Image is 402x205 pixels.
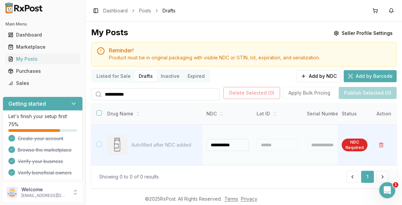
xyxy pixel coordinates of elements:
button: Marketplace [3,42,83,52]
img: Drug Image [107,135,127,155]
div: My Posts [8,56,77,62]
button: My Posts [3,54,83,64]
img: User avatar [7,187,17,198]
a: Purchases [5,65,80,77]
span: 1 [393,182,398,188]
button: Add by NDC [296,70,341,82]
div: Serial Number [307,110,349,117]
button: Sales [3,78,83,89]
iframe: Intercom live chat [379,182,395,198]
div: Dashboard [8,32,77,38]
a: Dashboard [5,29,80,41]
img: RxPost Logo [3,3,46,13]
a: Posts [139,7,151,14]
a: Terms [224,196,238,202]
div: Purchases [8,68,77,74]
button: Purchases [3,66,83,76]
nav: breadcrumb [103,7,176,14]
button: Drafts [135,71,157,82]
div: Lot ID [257,110,299,117]
p: [EMAIL_ADDRESS][DOMAIN_NAME] [21,193,68,198]
a: Dashboard [103,7,128,14]
button: Add by Barcode [344,70,397,82]
th: Status [338,103,372,125]
span: Browse the marketplace [18,147,72,153]
button: Seller Profile Settings [330,27,397,39]
a: Sales [5,77,80,89]
div: Showing 0 to 0 of 0 results [99,173,159,180]
p: Welcome [21,186,68,193]
div: My Posts [91,27,128,39]
p: Autofilled after NDC added [131,142,197,148]
div: NDC [206,110,249,117]
div: NDC Required [342,139,367,151]
p: Let's finish your setup first! [8,113,77,120]
span: Drafts [162,7,176,14]
div: Product must be in original packaging with visible NDC or GTIN, lot, expiration, and serialization. [109,54,391,61]
a: Privacy [241,196,257,202]
button: Inactive [157,71,184,82]
div: Marketplace [8,44,77,50]
span: Create your account [18,135,63,142]
div: Sales [8,80,77,87]
h3: Getting started [8,100,46,108]
button: Listed for Sale [92,71,135,82]
th: Action [371,103,397,125]
span: 75 % [8,121,18,128]
a: Marketplace [5,41,80,53]
span: Verify beneficial owners [18,169,72,176]
a: My Posts [5,53,80,65]
button: 1 [361,171,374,183]
button: Expired [184,71,209,82]
div: Drug Name [107,110,197,117]
button: Delete [375,139,387,151]
h2: Main Menu [5,21,80,27]
button: Dashboard [3,30,83,40]
span: Verify your business [18,158,63,165]
h5: Reminder! [109,48,391,53]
